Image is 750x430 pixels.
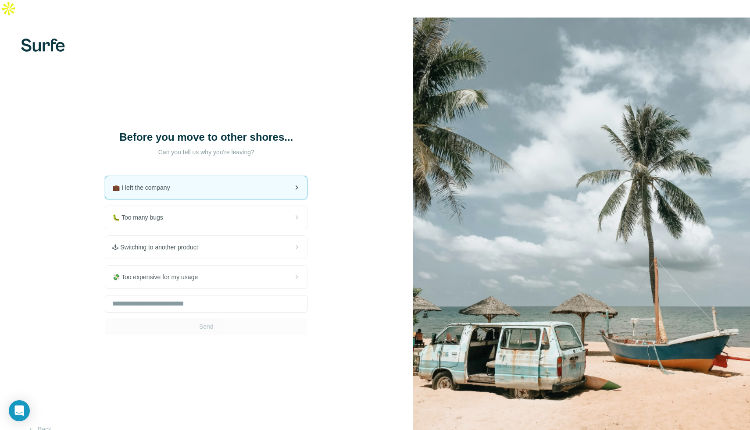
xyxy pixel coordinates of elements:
[112,273,205,281] span: 💸 Too expensive for my usage
[118,130,294,144] h1: Before you move to other shores...
[112,213,170,222] span: 🐛 Too many bugs
[112,183,177,192] span: 💼 I left the company
[112,243,205,252] span: 🕹 Switching to another product
[21,39,65,52] img: Surfe's logo
[118,148,294,156] p: Can you tell us why you're leaving?
[9,400,30,421] div: Open Intercom Messenger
